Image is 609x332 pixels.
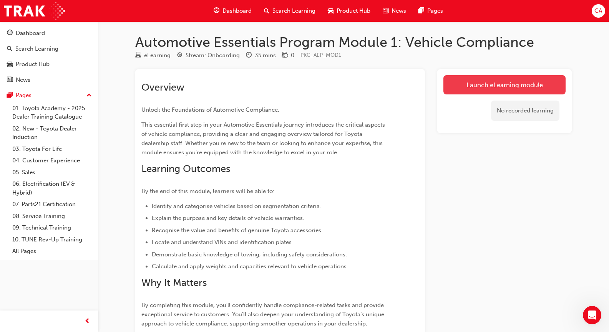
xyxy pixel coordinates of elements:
[86,91,92,101] span: up-icon
[144,51,171,60] div: eLearning
[135,34,572,51] h1: Automotive Essentials Program Module 1: Vehicle Compliance
[3,26,95,40] a: Dashboard
[141,81,184,93] span: Overview
[16,91,32,100] div: Pages
[300,52,341,58] span: Learning resource code
[16,29,45,38] div: Dashboard
[3,25,95,88] button: DashboardSearch LearningProduct HubNews
[141,163,230,175] span: Learning Outcomes
[7,92,13,99] span: pages-icon
[583,306,601,324] iframe: Intercom live chat
[592,4,605,18] button: CA
[135,51,171,60] div: Type
[322,3,377,19] a: car-iconProduct Hub
[9,234,95,246] a: 10. TUNE Rev-Up Training
[3,73,95,87] a: News
[7,61,13,68] span: car-icon
[443,75,566,94] a: Launch eLearning module
[141,277,207,289] span: Why It Matters
[9,210,95,222] a: 08. Service Training
[418,6,424,16] span: pages-icon
[377,3,412,19] a: news-iconNews
[9,102,95,123] a: 01. Toyota Academy - 2025 Dealer Training Catalogue
[491,101,559,121] div: No recorded learning
[427,7,443,15] span: Pages
[16,60,50,69] div: Product Hub
[291,51,294,60] div: 0
[9,222,95,234] a: 09. Technical Training
[392,7,406,15] span: News
[255,51,276,60] div: 35 mins
[207,3,258,19] a: guage-iconDashboard
[246,52,252,59] span: clock-icon
[152,263,348,270] span: Calculate and apply weights and capacities relevant to vehicle operations.
[141,302,386,327] span: By completing this module, you'll confidently handle compliance-related tasks and provide excepti...
[152,215,304,221] span: Explain the purpose and key details of vehicle warranties.
[152,251,347,258] span: Demonstrate basic knowledge of towing, including safety considerations.
[3,88,95,102] button: Pages
[383,6,388,16] span: news-icon
[141,121,387,156] span: This essential first step in your Automotive Essentials journey introduces the critical aspects o...
[272,7,315,15] span: Search Learning
[222,7,252,15] span: Dashboard
[7,46,12,53] span: search-icon
[328,6,334,16] span: car-icon
[9,167,95,178] a: 05. Sales
[282,52,288,59] span: money-icon
[16,76,30,84] div: News
[214,6,219,16] span: guage-icon
[141,106,279,113] span: Unlock the Foundations of Automotive Compliance.
[258,3,322,19] a: search-iconSearch Learning
[152,239,293,246] span: Locate and understand VINs and identification plates.
[152,227,323,234] span: Recognise the value and benefits of genuine Toyota accessories.
[85,317,90,326] span: prev-icon
[3,42,95,56] a: Search Learning
[9,178,95,198] a: 06. Electrification (EV & Hybrid)
[412,3,449,19] a: pages-iconPages
[186,51,240,60] div: Stream: Onboarding
[135,52,141,59] span: learningResourceType_ELEARNING-icon
[337,7,370,15] span: Product Hub
[9,123,95,143] a: 02. New - Toyota Dealer Induction
[9,155,95,167] a: 04. Customer Experience
[264,6,269,16] span: search-icon
[15,45,58,53] div: Search Learning
[141,188,274,195] span: By the end of this module, learners will be able to:
[152,203,321,210] span: Identify and categorise vehicles based on segmentation criteria.
[7,30,13,37] span: guage-icon
[4,2,65,20] img: Trak
[177,51,240,60] div: Stream
[282,51,294,60] div: Price
[3,57,95,71] a: Product Hub
[177,52,183,59] span: target-icon
[9,198,95,210] a: 07. Parts21 Certification
[246,51,276,60] div: Duration
[7,77,13,84] span: news-icon
[9,245,95,257] a: All Pages
[594,7,602,15] span: CA
[9,143,95,155] a: 03. Toyota For Life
